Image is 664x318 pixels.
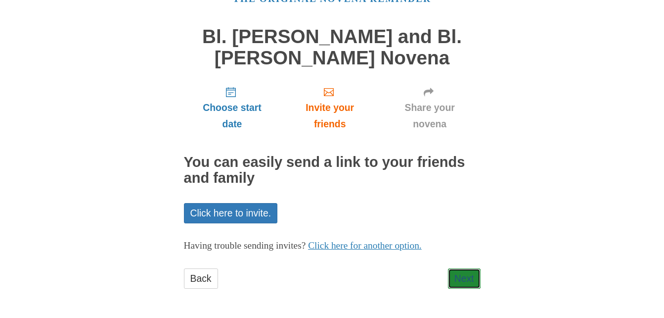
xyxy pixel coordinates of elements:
[184,240,306,251] span: Having trouble sending invites?
[184,78,281,137] a: Choose start date
[308,240,422,251] a: Click here for another option.
[379,78,481,137] a: Share your novena
[290,100,369,132] span: Invite your friends
[389,100,471,132] span: Share your novena
[184,26,481,68] h1: Bl. [PERSON_NAME] and Bl. [PERSON_NAME] Novena
[194,100,271,132] span: Choose start date
[184,155,481,186] h2: You can easily send a link to your friends and family
[184,268,218,289] a: Back
[280,78,379,137] a: Invite your friends
[184,203,278,223] a: Click here to invite.
[448,268,481,289] a: Next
